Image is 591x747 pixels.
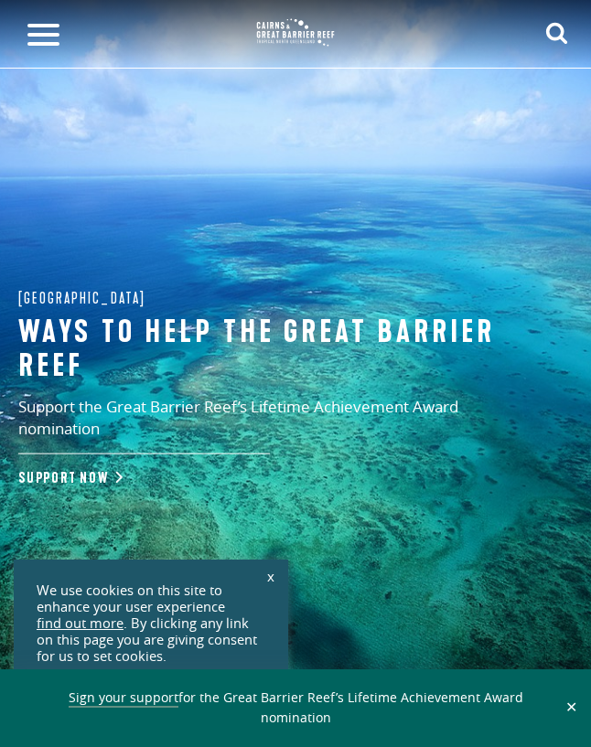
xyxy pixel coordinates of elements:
[37,615,124,632] a: find out more
[250,12,341,53] img: CGBR-TNQ_dual-logo.svg
[69,688,178,708] a: Sign your support
[18,470,119,487] a: Support Now
[69,688,523,727] span: for the Great Barrier Reef’s Lifetime Achievement Award nomination
[37,582,265,665] div: We use cookies on this site to enhance your user experience . By clicking any link on this page y...
[258,556,284,596] a: x
[561,699,582,716] button: Close
[18,285,145,311] span: [GEOGRAPHIC_DATA]
[18,315,531,382] h1: Ways to help the great barrier reef
[18,396,521,454] p: Support the Great Barrier Reef’s Lifetime Achievement Award nomination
